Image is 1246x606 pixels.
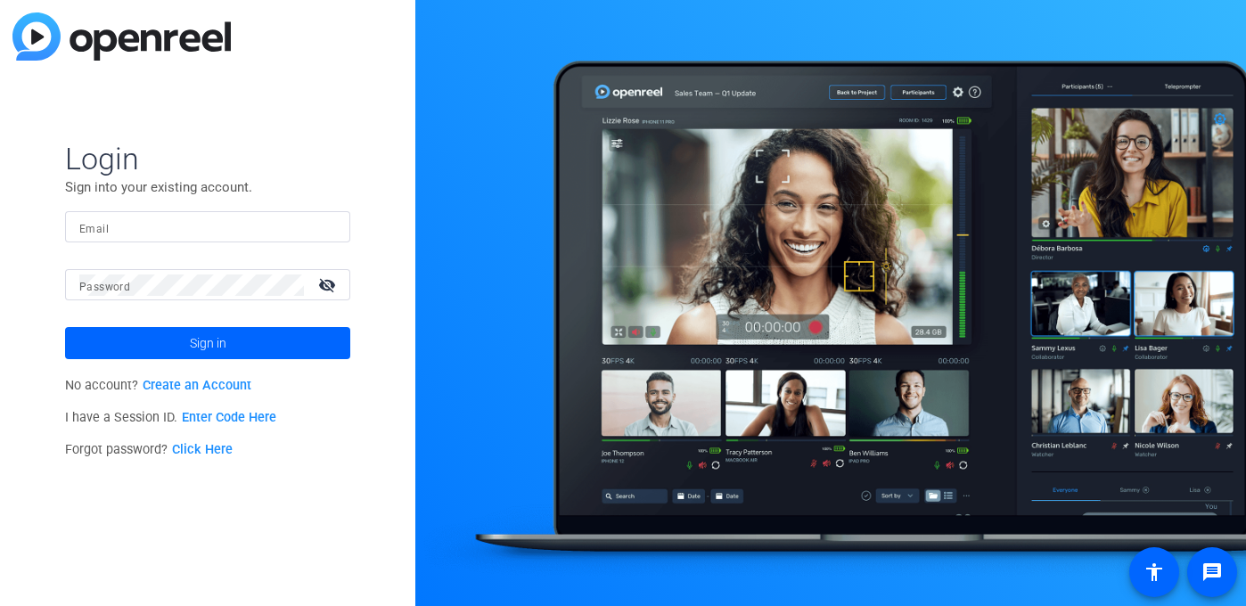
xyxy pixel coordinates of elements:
mat-icon: message [1201,561,1223,583]
img: blue-gradient.svg [12,12,231,61]
span: I have a Session ID. [65,410,276,425]
span: Sign in [190,321,226,365]
mat-icon: accessibility [1144,561,1165,583]
button: Sign in [65,327,350,359]
a: Enter Code Here [182,410,276,425]
span: Forgot password? [65,442,233,457]
mat-label: Password [79,281,130,293]
mat-label: Email [79,223,109,235]
a: Create an Account [143,378,251,393]
span: No account? [65,378,251,393]
a: Click Here [172,442,233,457]
p: Sign into your existing account. [65,177,350,197]
span: Login [65,140,350,177]
mat-icon: visibility_off [307,272,350,298]
input: Enter Email Address [79,217,336,238]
